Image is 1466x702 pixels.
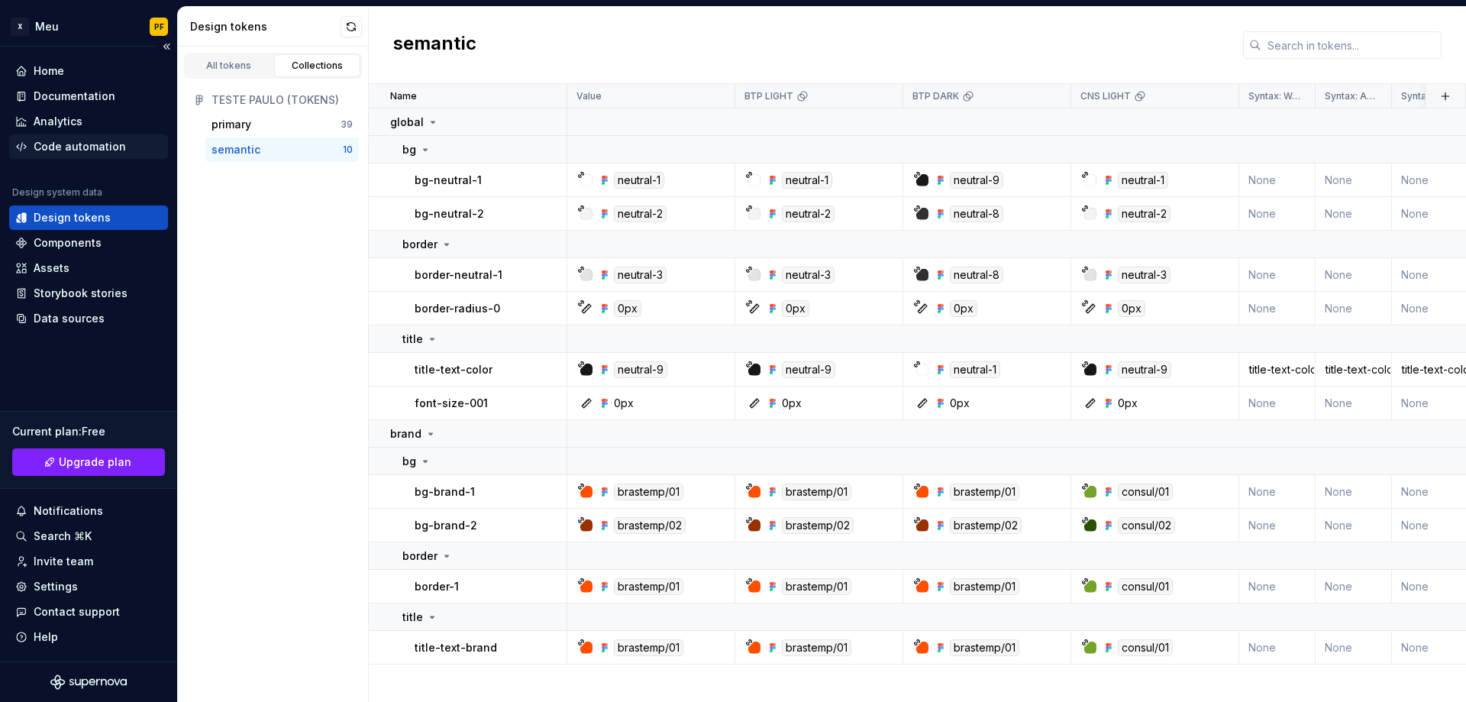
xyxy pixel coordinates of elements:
[34,63,64,79] div: Home
[34,503,103,519] div: Notifications
[402,332,423,347] p: title
[341,118,353,131] div: 39
[950,639,1019,656] div: brastemp/01
[614,300,641,317] div: 0px
[34,286,128,301] div: Storybook stories
[191,60,267,72] div: All tokens
[9,205,168,230] a: Design tokens
[9,84,168,108] a: Documentation
[9,499,168,523] button: Notifications
[415,206,484,222] p: bg-neutral-2
[34,210,111,225] div: Design tokens
[415,579,459,594] p: border-1
[393,31,476,59] h2: semantic
[782,517,854,534] div: brastemp/02
[782,578,851,595] div: brastemp/01
[415,484,475,500] p: bg-brand-1
[34,139,126,154] div: Code automation
[34,629,58,645] div: Help
[279,60,356,72] div: Collections
[11,18,29,36] div: X
[782,267,835,283] div: neutral-3
[1240,362,1314,377] div: title-text-color
[415,518,477,533] p: bg-brand-2
[9,625,168,649] button: Help
[950,300,977,317] div: 0px
[35,19,59,34] div: Meu
[34,529,92,544] div: Search ⌘K
[9,306,168,331] a: Data sources
[1239,258,1316,292] td: None
[1316,197,1392,231] td: None
[402,548,438,564] p: border
[1316,570,1392,603] td: None
[205,112,359,137] a: primary39
[205,137,359,162] button: semantic10
[9,256,168,280] a: Assets
[1118,484,1173,500] div: consul/01
[1118,172,1168,189] div: neutral-1
[614,517,686,534] div: brastemp/02
[12,424,165,439] div: Current plan : Free
[1118,361,1171,378] div: neutral-9
[614,205,667,222] div: neutral-2
[782,300,809,317] div: 0px
[50,675,127,690] svg: Supernova Logo
[3,10,174,43] button: XMeuPF
[1316,631,1392,665] td: None
[12,186,102,199] div: Design system data
[950,484,1019,500] div: brastemp/01
[782,396,802,411] div: 0px
[34,604,120,620] div: Contact support
[9,281,168,306] a: Storybook stories
[1080,90,1131,102] p: CNS LIGHT
[614,396,634,411] div: 0px
[1248,90,1303,102] p: Syntax: Web
[1316,475,1392,509] td: None
[912,90,959,102] p: BTP DARK
[1118,517,1175,534] div: consul/02
[1239,163,1316,197] td: None
[1316,258,1392,292] td: None
[34,260,69,276] div: Assets
[156,36,177,57] button: Collapse sidebar
[1239,197,1316,231] td: None
[1118,396,1138,411] div: 0px
[390,426,421,442] p: brand
[212,117,251,132] div: primary
[402,610,423,625] p: title
[415,267,502,283] p: border-neutral-1
[950,205,1003,222] div: neutral-8
[402,142,416,157] p: bg
[1118,205,1171,222] div: neutral-2
[390,115,424,130] p: global
[34,579,78,594] div: Settings
[1239,292,1316,325] td: None
[9,600,168,624] button: Contact support
[1118,578,1173,595] div: consul/01
[1316,292,1392,325] td: None
[212,92,353,108] div: TESTE PAULO (TOKENS)
[744,90,793,102] p: BTP LIGHT
[1401,90,1452,102] p: Syntax: iOS
[1118,267,1171,283] div: neutral-3
[34,89,115,104] div: Documentation
[614,639,683,656] div: brastemp/01
[1239,509,1316,542] td: None
[576,90,602,102] p: Value
[12,448,165,476] a: Upgrade plan
[1118,639,1173,656] div: consul/01
[415,173,482,188] p: bg-neutral-1
[415,396,488,411] p: font-size-001
[1239,475,1316,509] td: None
[343,144,353,156] div: 10
[614,484,683,500] div: brastemp/01
[614,267,667,283] div: neutral-3
[402,454,416,469] p: bg
[782,205,835,222] div: neutral-2
[34,311,105,326] div: Data sources
[782,639,851,656] div: brastemp/01
[950,361,1000,378] div: neutral-1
